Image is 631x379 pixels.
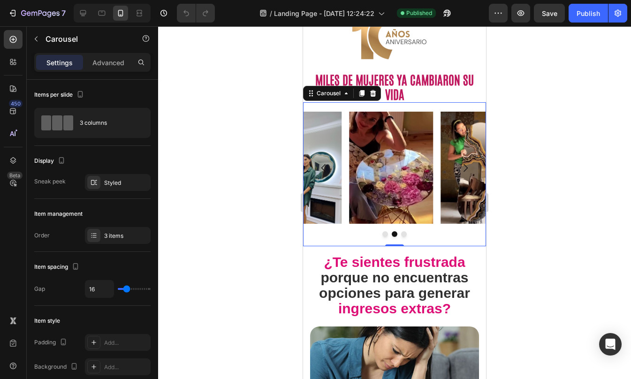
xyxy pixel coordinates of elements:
[4,4,70,23] button: 7
[104,232,148,240] div: 3 items
[21,228,162,243] strong: ¿Te sientes frustrada
[542,9,557,17] span: Save
[9,100,23,107] div: 450
[34,177,66,186] div: Sneak peek
[599,333,622,356] div: Open Intercom Messenger
[34,155,67,167] div: Display
[34,210,83,218] div: Item management
[34,89,86,101] div: Items per slide
[8,129,34,155] button: Carousel Back Arrow
[34,261,81,273] div: Item spacing
[9,45,174,76] h2: MILES DE MUJERES YA CAMBIARON SU VIDA
[46,85,130,197] img: image_demo.jpg
[104,339,148,347] div: Add...
[104,179,148,187] div: Styled
[569,4,608,23] button: Publish
[34,231,50,240] div: Order
[34,336,69,349] div: Padding
[85,280,114,297] input: Auto
[35,274,148,290] strong: ingresos extras?
[89,205,94,211] button: Dot
[12,63,39,71] div: Carousel
[46,58,73,68] p: Settings
[34,285,45,293] div: Gap
[137,85,222,197] img: image_demo.jpg
[534,4,565,23] button: Save
[34,317,60,325] div: Item style
[149,129,175,155] button: Carousel Next Arrow
[303,26,486,379] iframe: Design area
[274,8,374,18] span: Landing Page - [DATE] 12:24:22
[7,172,23,179] div: Beta
[577,8,600,18] div: Publish
[79,205,85,211] button: Dot
[61,8,66,19] p: 7
[80,112,137,134] div: 3 columns
[9,227,174,291] h2: porque no encuentras opciones para generar
[270,8,272,18] span: /
[34,361,80,373] div: Background
[92,58,124,68] p: Advanced
[177,4,215,23] div: Undo/Redo
[104,363,148,371] div: Add...
[46,33,125,45] p: Carousel
[98,205,104,211] button: Dot
[406,9,432,17] span: Published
